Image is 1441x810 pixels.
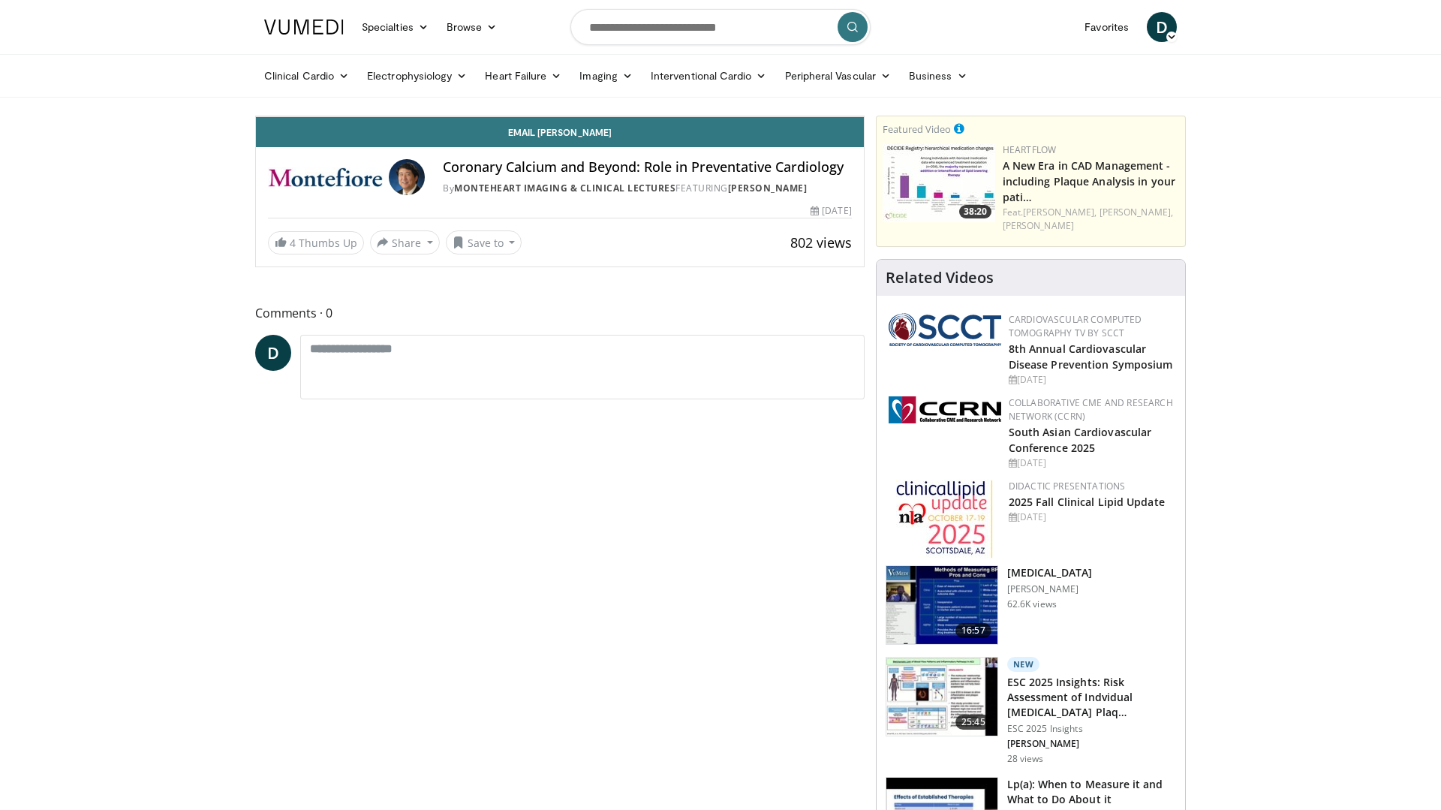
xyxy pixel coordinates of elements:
span: 16:57 [955,623,991,638]
img: MonteHeart Imaging & Clinical Lectures [268,159,383,195]
h4: Coronary Calcium and Beyond: Role in Preventative Cardiology [443,159,851,176]
a: [PERSON_NAME] [1003,219,1074,232]
a: 16:57 [MEDICAL_DATA] [PERSON_NAME] 62.6K views [886,565,1176,645]
a: Email [PERSON_NAME] [256,117,864,147]
span: Comments 0 [255,303,865,323]
a: D [1147,12,1177,42]
a: [PERSON_NAME] [728,182,808,194]
span: 802 views [790,233,852,251]
img: 738d0e2d-290f-4d89-8861-908fb8b721dc.150x105_q85_crop-smart_upscale.jpg [883,143,995,222]
a: 2025 Fall Clinical Lipid Update [1009,495,1165,509]
a: [PERSON_NAME], [1023,206,1097,218]
h3: [MEDICAL_DATA] [1007,565,1093,580]
a: 8th Annual Cardiovascular Disease Prevention Symposium [1009,342,1173,372]
div: Feat. [1003,206,1179,233]
p: 28 views [1007,753,1044,765]
a: Heart Failure [476,61,570,91]
small: Featured Video [883,122,951,136]
img: a92b9a22-396b-4790-a2bb-5028b5f4e720.150x105_q85_crop-smart_upscale.jpg [886,566,997,644]
a: Business [900,61,976,91]
div: Didactic Presentations [1009,480,1173,493]
p: [PERSON_NAME] [1007,583,1093,595]
video-js: Video Player [256,116,864,117]
a: D [255,335,291,371]
a: MonteHeart Imaging & Clinical Lectures [454,182,675,194]
a: Heartflow [1003,143,1057,156]
a: A New Era in CAD Management - including Plaque Analysis in your pati… [1003,158,1175,204]
a: Collaborative CME and Research Network (CCRN) [1009,396,1173,423]
a: Specialties [353,12,438,42]
a: Clinical Cardio [255,61,358,91]
button: Save to [446,230,522,254]
a: Browse [438,12,507,42]
a: Interventional Cardio [642,61,776,91]
input: Search topics, interventions [570,9,871,45]
div: [DATE] [1009,456,1173,470]
a: South Asian Cardiovascular Conference 2025 [1009,425,1152,455]
div: [DATE] [811,204,851,218]
img: 06e11b97-649f-400c-ac45-dc128ad7bcb1.150x105_q85_crop-smart_upscale.jpg [886,658,997,736]
a: 4 Thumbs Up [268,231,364,254]
div: [DATE] [1009,373,1173,387]
img: a04ee3ba-8487-4636-b0fb-5e8d268f3737.png.150x105_q85_autocrop_double_scale_upscale_version-0.2.png [889,396,1001,423]
a: 38:20 [883,143,995,222]
p: [PERSON_NAME] [1007,738,1176,750]
a: Cardiovascular Computed Tomography TV by SCCT [1009,313,1142,339]
a: Electrophysiology [358,61,476,91]
h3: ESC 2025 Insights: Risk Assessment of Indvidual [MEDICAL_DATA] Plaq… [1007,675,1176,720]
span: 4 [290,236,296,250]
img: VuMedi Logo [264,20,344,35]
a: [PERSON_NAME], [1100,206,1173,218]
div: [DATE] [1009,510,1173,524]
a: 25:45 New ESC 2025 Insights: Risk Assessment of Indvidual [MEDICAL_DATA] Plaq… ESC 2025 Insights ... [886,657,1176,765]
img: d65bce67-f81a-47c5-b47d-7b8806b59ca8.jpg.150x105_q85_autocrop_double_scale_upscale_version-0.2.jpg [896,480,993,559]
p: 62.6K views [1007,598,1057,610]
span: 38:20 [959,205,991,218]
div: By FEATURING [443,182,851,195]
h4: Related Videos [886,269,994,287]
a: Favorites [1075,12,1138,42]
span: 25:45 [955,715,991,730]
p: New [1007,657,1040,672]
a: Imaging [570,61,642,91]
p: ESC 2025 Insights [1007,723,1176,735]
a: Peripheral Vascular [776,61,900,91]
h3: Lp(a): When to Measure it and What to Do About it [1007,777,1176,807]
button: Share [370,230,440,254]
img: Avatar [389,159,425,195]
img: 51a70120-4f25-49cc-93a4-67582377e75f.png.150x105_q85_autocrop_double_scale_upscale_version-0.2.png [889,313,1001,346]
